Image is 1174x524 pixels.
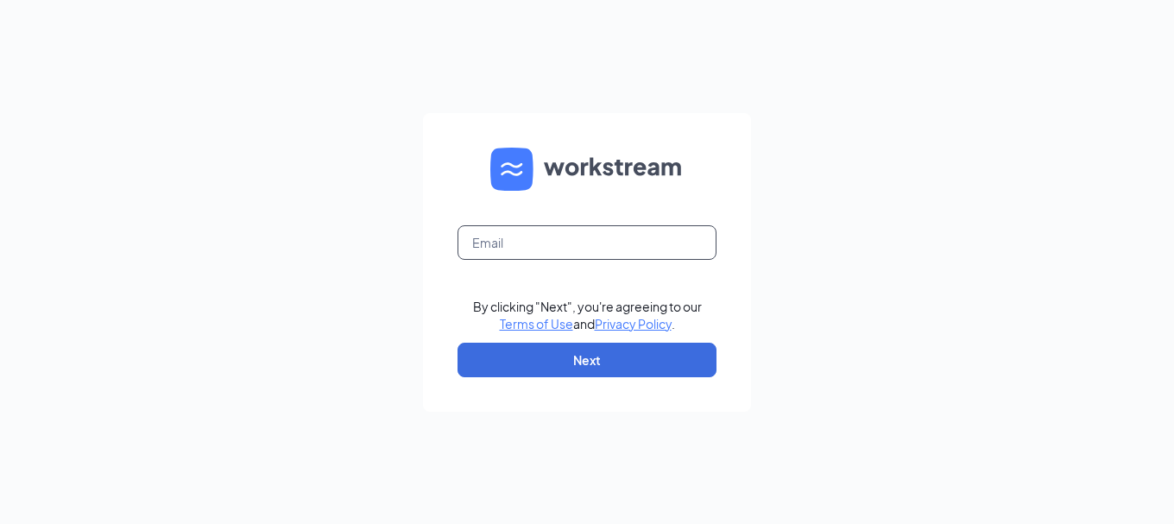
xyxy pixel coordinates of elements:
[595,316,672,331] a: Privacy Policy
[458,225,716,260] input: Email
[458,343,716,377] button: Next
[473,298,702,332] div: By clicking "Next", you're agreeing to our and .
[500,316,573,331] a: Terms of Use
[490,148,684,191] img: WS logo and Workstream text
